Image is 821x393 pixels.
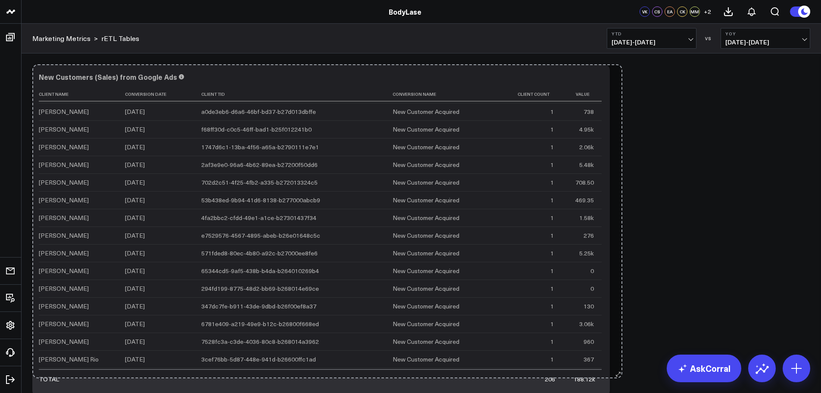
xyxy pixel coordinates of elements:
div: New Customer Acquired [393,320,459,328]
div: New Customer Acquired [393,107,459,116]
div: 708.50 [575,178,594,187]
div: [DATE] [125,143,145,151]
div: [DATE] [125,125,145,134]
div: > [32,34,98,43]
b: YTD [612,31,692,36]
div: MM [690,6,700,17]
div: New Customer Acquired [393,160,459,169]
div: [PERSON_NAME] [39,231,89,240]
div: New Customer Acquired [393,178,459,187]
div: 276 [584,231,594,240]
div: 367 [584,355,594,364]
div: 0 [590,284,594,293]
button: +2 [702,6,712,17]
div: 1.58k [579,214,594,222]
div: e7529576-4567-4895-abeb-b26e01648c5c [201,231,320,240]
div: 1 [550,231,554,240]
div: 1 [550,196,554,204]
a: BodyLase [389,7,421,16]
div: [PERSON_NAME] [39,178,89,187]
div: 1 [550,284,554,293]
div: [DATE] [125,355,145,364]
div: [PERSON_NAME] [39,249,89,258]
div: [PERSON_NAME] [39,107,89,116]
a: AskCorral [667,355,741,382]
div: New Customer Acquired [393,214,459,222]
div: New Customers (Sales) from Google Ads [39,72,177,82]
div: 1 [550,160,554,169]
span: [DATE] - [DATE] [725,39,805,46]
div: 53b438ed-9b94-41d6-8138-b277000abcb9 [201,196,320,204]
div: 1 [550,107,554,116]
div: [PERSON_NAME] [39,337,89,346]
div: [DATE] [125,284,145,293]
div: 1 [550,178,554,187]
div: 347dc7fe-b911-43de-9dbd-b26f00ef8a37 [201,302,316,311]
div: New Customer Acquired [393,196,459,204]
div: 738 [584,107,594,116]
div: 469.35 [575,196,594,204]
div: 6781e409-a219-49e9-b12c-b26800f668ed [201,320,319,328]
button: YTD[DATE]-[DATE] [607,28,696,49]
div: 1 [550,125,554,134]
div: a0de3eb6-d6a6-46bf-bd37-b27d013dbffe [201,107,316,116]
div: 1 [550,337,554,346]
div: 2.06k [579,143,594,151]
div: New Customer Acquired [393,125,459,134]
div: [DATE] [125,196,145,204]
div: f68ff30d-c0c5-46ff-bad1-b25f012241b0 [201,125,312,134]
th: Value [562,87,602,101]
div: 206 [545,375,555,384]
div: 3.06k [579,320,594,328]
th: Client Count [499,87,562,101]
th: Conversion Date [125,87,201,101]
div: 3cef76bb-5d87-448e-941d-b26600ffc1ad [201,355,316,364]
th: Client Tid [201,87,393,101]
span: [DATE] - [DATE] [612,39,692,46]
div: New Customer Acquired [393,284,459,293]
div: 0 [590,267,594,275]
div: EA [665,6,675,17]
div: [DATE] [125,267,145,275]
div: CK [677,6,687,17]
div: New Customer Acquired [393,355,459,364]
div: [DATE] [125,231,145,240]
div: 2af3e9e0-96a6-4b62-89ea-b27200f50dd6 [201,160,318,169]
div: [PERSON_NAME] [39,196,89,204]
a: Marketing Metrics [32,34,91,43]
div: 130 [584,302,594,311]
div: 571fded8-80ec-4b80-a92c-b27000ee8fe6 [201,249,318,258]
div: 294fd199-8775-48d2-bb69-b268014e69ce [201,284,319,293]
div: [DATE] [125,214,145,222]
a: rETL Tables [101,34,139,43]
div: [PERSON_NAME] [39,267,89,275]
div: 188.12k [574,375,595,384]
div: TOTAL [39,375,59,384]
div: 1 [550,302,554,311]
div: 1 [550,267,554,275]
div: [PERSON_NAME] [39,160,89,169]
div: 4fa2bbc2-cfdd-49e1-a1ce-b27301437f34 [201,214,316,222]
div: 702d2c51-4f25-4fb2-a335-b272013324c5 [201,178,318,187]
div: New Customer Acquired [393,267,459,275]
div: CS [652,6,662,17]
button: YoY[DATE]-[DATE] [721,28,810,49]
div: [DATE] [125,249,145,258]
div: [DATE] [125,337,145,346]
div: New Customer Acquired [393,302,459,311]
div: VK [640,6,650,17]
div: [DATE] [125,320,145,328]
div: 5.25k [579,249,594,258]
div: [PERSON_NAME] [39,284,89,293]
span: + 2 [704,9,711,15]
div: New Customer Acquired [393,231,459,240]
div: [PERSON_NAME] [39,125,89,134]
div: 1747d6c1-13ba-4f56-a65a-b2790111e7e1 [201,143,319,151]
div: [PERSON_NAME] [39,143,89,151]
div: VS [701,36,716,41]
div: 1 [550,143,554,151]
div: 1 [550,214,554,222]
div: [DATE] [125,302,145,311]
div: [PERSON_NAME] [39,320,89,328]
th: Client Name [39,87,125,101]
